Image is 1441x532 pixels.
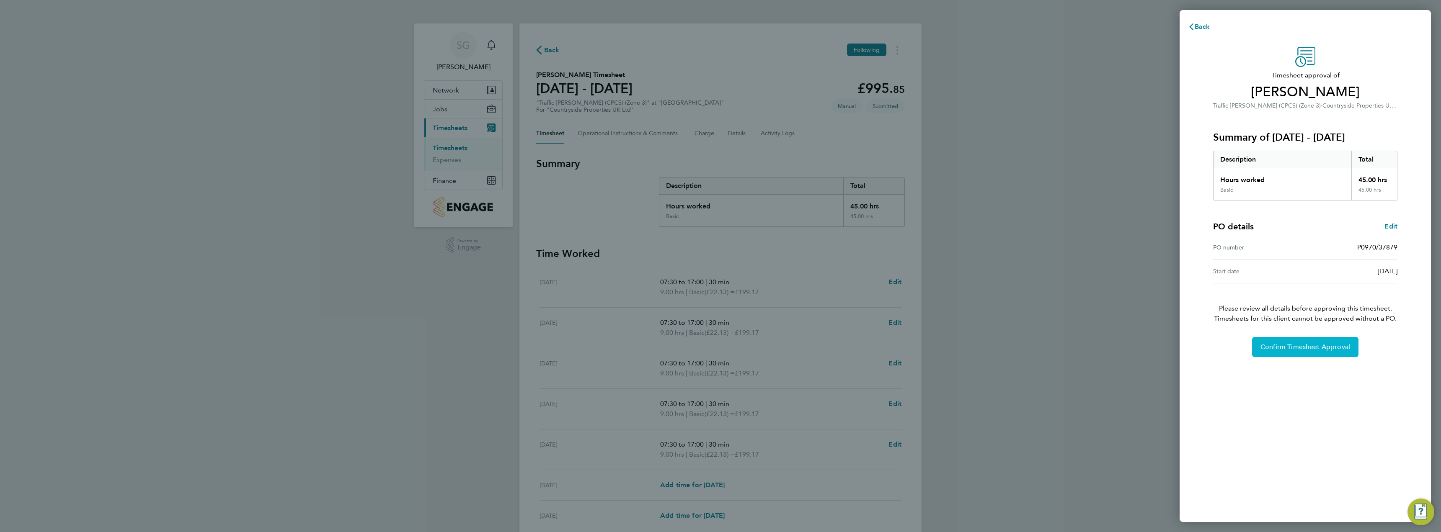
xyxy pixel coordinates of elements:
[1203,314,1407,324] span: Timesheets for this client cannot be approved without a PO.
[1357,243,1397,251] span: P0970/37879
[1214,151,1351,168] div: Description
[1351,187,1397,200] div: 45.00 hrs
[1213,221,1254,232] h4: PO details
[1322,101,1404,109] span: Countryside Properties UK Ltd
[1351,168,1397,187] div: 45.00 hrs
[1213,151,1397,200] div: Summary of 18 - 24 Aug 2025
[1384,221,1397,231] a: Edit
[1180,18,1219,35] button: Back
[1351,151,1397,168] div: Total
[1203,283,1407,324] p: Please review all details before approving this timesheet.
[1305,266,1397,276] div: [DATE]
[1195,23,1210,31] span: Back
[1321,102,1322,109] span: ·
[1384,222,1397,230] span: Edit
[1213,131,1397,144] h3: Summary of [DATE] - [DATE]
[1252,337,1358,357] button: Confirm Timesheet Approval
[1213,70,1397,80] span: Timesheet approval of
[1213,84,1397,100] span: [PERSON_NAME]
[1213,266,1305,276] div: Start date
[1407,499,1434,525] button: Engage Resource Center
[1260,343,1350,351] span: Confirm Timesheet Approval
[1213,102,1321,109] span: Traffic [PERSON_NAME] (CPCS) (Zone 3)
[1220,187,1233,193] div: Basic
[1214,168,1351,187] div: Hours worked
[1213,242,1305,252] div: PO number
